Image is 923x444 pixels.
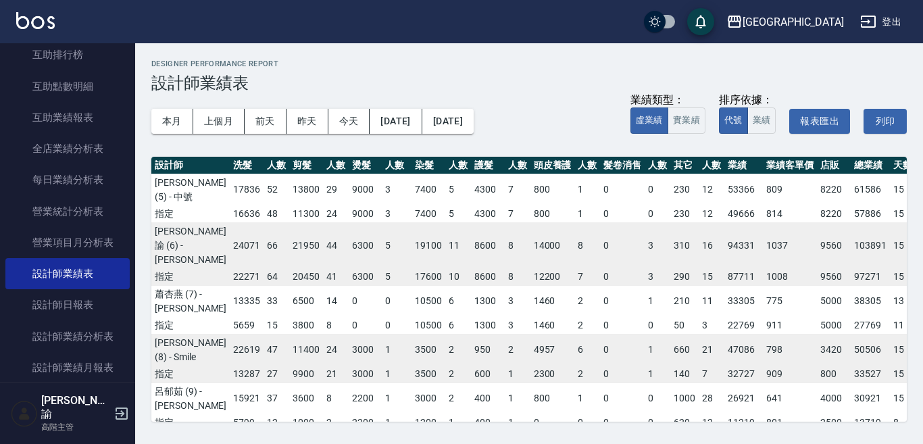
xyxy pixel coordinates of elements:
td: 13335 [230,285,264,317]
td: 2 [445,383,471,414]
td: 6300 [349,268,382,286]
td: 798 [763,334,817,366]
td: 22619 [230,334,264,366]
td: 5 [382,268,411,286]
td: 8 [505,268,530,286]
td: 1 [574,205,600,223]
td: 9000 [349,174,382,205]
td: 指定 [151,268,230,286]
th: 其它 [670,157,699,174]
td: 20450 [289,268,323,286]
td: 7400 [411,174,445,205]
th: 髮卷消售 [600,157,645,174]
td: 2 [574,317,600,335]
td: 26921 [724,383,764,414]
td: 6500 [289,285,323,317]
td: 0 [530,414,575,432]
td: 蕭杏燕 (7) - [PERSON_NAME] [151,285,230,317]
td: 1300 [471,285,505,317]
button: 昨天 [286,109,328,134]
td: 5 [382,222,411,268]
td: 3 [382,205,411,223]
td: 909 [763,366,817,383]
td: 0 [600,414,645,432]
td: 21 [323,366,349,383]
td: 230 [670,205,699,223]
td: 7 [505,174,530,205]
td: 230 [670,174,699,205]
td: 12 [264,414,289,432]
button: 代號 [719,107,748,134]
td: 48 [264,205,289,223]
td: 指定 [151,205,230,223]
button: 上個月 [193,109,245,134]
th: 人數 [574,157,600,174]
button: [DATE] [370,109,422,134]
th: 洗髮 [230,157,264,174]
button: save [687,8,714,35]
th: 人數 [505,157,530,174]
td: 16 [699,222,724,268]
td: 1 [505,414,530,432]
td: 47 [264,334,289,366]
td: 4000 [817,383,851,414]
td: 1 [382,366,411,383]
td: 53366 [724,174,764,205]
th: 人數 [264,157,289,174]
td: 13800 [289,174,323,205]
td: 809 [763,174,817,205]
td: 8 [505,222,530,268]
td: 呂郁茹 (9) - [PERSON_NAME] [151,383,230,414]
td: 21 [699,334,724,366]
button: 實業績 [668,107,705,134]
td: 15 [890,174,916,205]
button: 列印 [864,109,907,134]
td: 5 [445,205,471,223]
td: 4300 [471,205,505,223]
td: 3 [699,317,724,335]
td: 22769 [724,317,764,335]
td: 1 [574,383,600,414]
td: 2200 [349,414,382,432]
td: 3000 [349,366,382,383]
td: 9560 [817,268,851,286]
td: 13 [890,285,916,317]
td: 0 [600,174,645,205]
td: [PERSON_NAME]諭 (6) - [PERSON_NAME] [151,222,230,268]
td: 800 [530,383,575,414]
td: 3 [505,285,530,317]
td: 1 [505,366,530,383]
td: 140 [670,366,699,383]
td: 15 [890,222,916,268]
td: 10500 [411,285,445,317]
td: 0 [574,414,600,432]
td: 3 [645,222,670,268]
a: 設計師業績分析表 [5,321,130,352]
td: 103891 [851,222,890,268]
td: [PERSON_NAME] (5) - 中號 [151,174,230,205]
td: 5000 [817,317,851,335]
td: 2 [574,366,600,383]
td: 5659 [230,317,264,335]
td: 3800 [289,317,323,335]
td: 7400 [411,205,445,223]
a: 全店業績分析表 [5,133,130,164]
td: 0 [600,222,645,268]
td: 1008 [763,268,817,286]
td: 950 [471,334,505,366]
td: 24 [323,334,349,366]
td: 66 [264,222,289,268]
td: 97271 [851,268,890,286]
td: 5 [445,174,471,205]
td: 61586 [851,174,890,205]
td: 1 [382,414,411,432]
button: 報表匯出 [789,109,850,134]
td: 8 [323,317,349,335]
td: 1000 [289,414,323,432]
div: [GEOGRAPHIC_DATA] [743,14,844,30]
td: 1000 [670,383,699,414]
td: 2 [445,334,471,366]
td: 9560 [817,222,851,268]
td: 49666 [724,205,764,223]
td: 32727 [724,366,764,383]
